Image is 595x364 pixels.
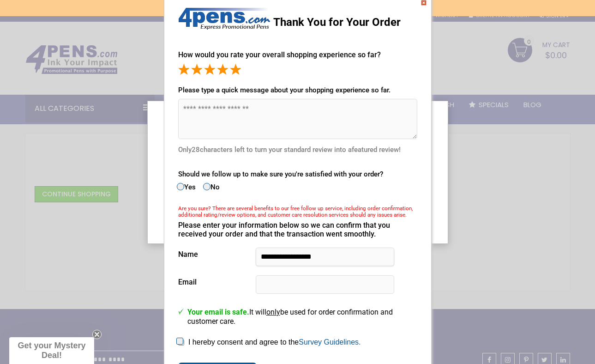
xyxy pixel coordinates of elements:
label: No [204,183,220,191]
a: Survey Guidelines. [299,338,361,346]
div: How would you rate your overall shopping experience so far? [178,41,417,77]
span: Thank You for Your Order [273,16,401,29]
label: Yes [178,183,196,191]
input: Yes [178,183,184,189]
span: 28 [192,146,200,154]
label: I hereby consent and agree to the [188,338,361,346]
u: only [266,308,280,316]
div: Are you sure? There are several benefits to our free follow up service, including order confirmat... [178,205,417,221]
div: Please enter your information below so we can confirm that you received your order and that the t... [178,221,417,238]
span: featured review! [352,146,401,154]
div: Should we follow up to make sure you're satisfied with your order? [178,170,417,178]
div: Email [178,271,417,298]
div: Only characters left to turn your standard review into a [178,146,417,154]
span: Your email is safe. [187,308,249,316]
p: It will be used for order confirmation and customer care. [178,303,417,326]
input: No [204,183,210,189]
div: Please type a quick message about your shopping experience so far. [178,86,417,94]
div: Name [178,243,417,266]
img: Thank You for Your Order [178,5,270,34]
